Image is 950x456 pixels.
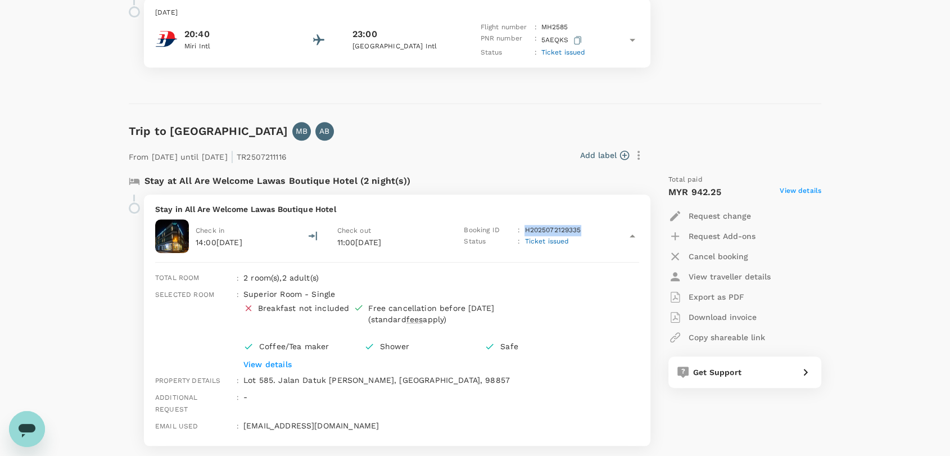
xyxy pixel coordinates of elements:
span: : [237,291,239,299]
p: Stay at All Are Welcome Lawas Boutique Hotel (2 night(s)) [144,174,411,188]
p: Safe [500,341,596,352]
p: Export as PDF [689,291,744,303]
p: : [534,33,536,47]
span: Email used [155,422,198,430]
p: Request Add-ons [689,231,756,242]
span: Total room [155,274,200,282]
span: Ticket issued [541,48,586,56]
iframe: Button to launch messaging window [9,411,45,447]
span: | [230,148,234,164]
button: Request Add-ons [668,226,756,246]
p: MYR 942.25 [668,186,721,199]
p: 5AEQKS [541,33,584,47]
span: fees [406,315,423,324]
p: 11:00[DATE] [337,237,444,248]
p: Coffee/Tea maker [259,341,355,352]
p: PNR number [480,33,530,47]
p: Shower [380,341,476,352]
span: : [237,274,239,282]
span: : [237,422,239,430]
button: Export as PDF [668,287,744,307]
span: Get Support [693,368,741,377]
span: Check out [337,227,371,234]
div: Breakfast not included [258,303,349,314]
p: 23:00 [352,28,377,41]
span: : [237,394,239,401]
span: 2 room(s) , 2 adult(s) [243,273,319,282]
button: Request change [668,206,751,226]
p: [DATE] [155,7,639,19]
p: : [534,22,536,33]
p: H2025072129335 [524,225,581,236]
p: Flight number [480,22,530,33]
p: Download invoice [689,311,757,323]
span: Selected room [155,291,214,299]
p: 14:00[DATE] [196,237,242,248]
h6: Trip to [GEOGRAPHIC_DATA] [129,122,288,140]
span: Additional request [155,394,198,414]
button: Copy shareable link [668,327,765,347]
p: Status [480,47,530,58]
p: : [518,236,520,247]
span: Property details [155,377,220,385]
span: View details [780,186,821,199]
button: Download invoice [668,307,757,327]
img: Malaysia Airlines [155,28,178,50]
div: Free cancellation before [DATE] (standard apply) [368,303,552,325]
p: [EMAIL_ADDRESS][DOMAIN_NAME] [243,420,639,431]
p: Miri Intl [184,41,286,52]
button: View traveller details [668,267,771,287]
p: : [518,225,520,236]
p: MH 2585 [541,22,568,33]
span: Total paid [668,174,703,186]
p: Booking ID [464,225,513,236]
button: Add label [580,150,629,161]
p: 20:40 [184,28,286,41]
p: Lot 585. Jalan Datuk [PERSON_NAME], [GEOGRAPHIC_DATA], 98857 [243,374,639,386]
p: View details [243,359,605,370]
p: View traveller details [689,271,771,282]
img: All Are Welcome Lawas Boutique Hotel [155,219,189,253]
p: MB [296,125,307,137]
p: AB [319,125,329,137]
p: Superior Room - Single [243,288,605,300]
p: Copy shareable link [689,332,765,343]
span: Check in [196,227,224,234]
p: [GEOGRAPHIC_DATA] Intl [352,41,454,52]
span: : [237,377,239,385]
p: Request change [689,210,751,222]
p: : [534,47,536,58]
span: Ticket issued [524,237,569,245]
button: Cancel booking [668,246,748,267]
p: Status [464,236,513,247]
p: From [DATE] until [DATE] TR2507211116 [129,145,287,165]
p: Cancel booking [689,251,748,262]
p: - [243,391,639,403]
p: Stay in All Are Welcome Lawas Boutique Hotel [155,204,639,215]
